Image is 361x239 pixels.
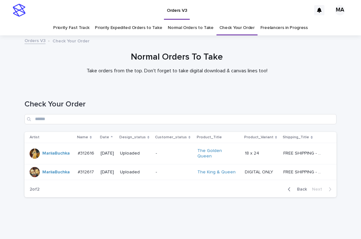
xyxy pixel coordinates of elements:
a: Check Your Order [219,20,255,35]
span: Back [293,187,307,192]
p: Check Your Order [53,37,89,44]
span: Next [312,187,326,192]
input: Search [25,114,336,124]
a: Priority Fast Track [53,20,89,35]
a: Normal Orders to Take [168,20,214,35]
button: Back [283,186,309,192]
p: Take orders from the top. Don't forget to take digital download & canvas lines too! [50,68,304,74]
p: Customer_status [155,134,187,141]
p: Design_status [119,134,146,141]
h1: Check Your Order [25,100,336,109]
div: MA [335,5,345,15]
a: MariiaBuchka [42,170,70,175]
p: DIGITAL ONLY [245,168,274,175]
p: FREE SHIPPING - preview in 1-2 business days, after your approval delivery will take 5-10 b.d. [283,168,324,175]
p: 18 x 24 [245,149,260,156]
a: Priority Expedited Orders to Take [95,20,162,35]
p: Product_Title [197,134,222,141]
p: Artist [30,134,39,141]
p: Product_Variant [244,134,273,141]
h1: Normal Orders To Take [21,52,333,63]
img: stacker-logo-s-only.png [13,4,25,17]
p: Shipping_Title [283,134,309,141]
p: - [156,170,192,175]
p: Uploaded [120,151,151,156]
tr: MariiaBuchka #312617#312617 [DATE]Uploaded-The King & Queen DIGITAL ONLYDIGITAL ONLY FREE SHIPPIN... [25,164,336,180]
p: FREE SHIPPING - preview in 1-2 business days, after your approval delivery will take 5-10 b.d. [283,149,324,156]
a: The Golden Queen [197,148,237,159]
p: Name [77,134,88,141]
a: MariiaBuchka [42,151,70,156]
a: Orders V3 [25,37,46,44]
p: - [156,151,192,156]
p: Uploaded [120,170,151,175]
tr: MariiaBuchka #312616#312616 [DATE]Uploaded-The Golden Queen 18 x 2418 x 24 FREE SHIPPING - previe... [25,143,336,164]
button: Next [309,186,336,192]
p: [DATE] [101,151,115,156]
p: Date [100,134,109,141]
a: The King & Queen [197,170,236,175]
p: 2 of 2 [25,182,45,197]
p: #312616 [78,149,96,156]
p: #312617 [78,168,95,175]
p: [DATE] [101,170,115,175]
a: Freelancers in Progress [260,20,308,35]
